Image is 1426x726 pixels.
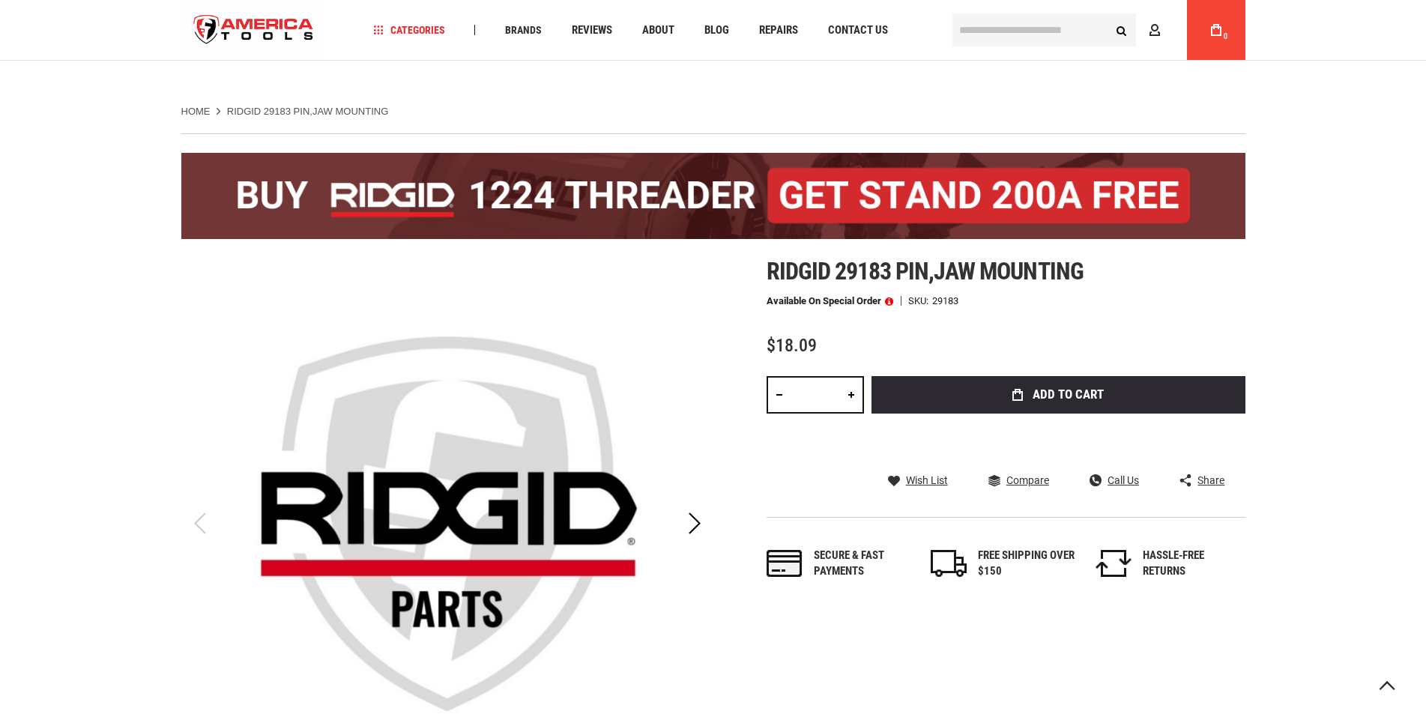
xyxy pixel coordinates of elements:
span: 0 [1224,32,1228,40]
span: Wish List [906,475,948,485]
button: Add to Cart [871,376,1245,414]
span: Reviews [572,25,612,36]
span: Brands [505,25,542,35]
span: Repairs [759,25,798,36]
img: payments [767,550,803,577]
button: Search [1108,16,1136,44]
a: store logo [181,2,327,58]
span: Contact Us [828,25,888,36]
span: $18.09 [767,335,817,356]
iframe: Secure express checkout frame [868,418,1248,462]
span: Ridgid 29183 pin,jaw mounting [767,257,1084,285]
strong: SKU [908,296,932,306]
span: Blog [704,25,729,36]
img: shipping [931,550,967,577]
span: Categories [373,25,445,35]
span: Add to Cart [1033,388,1104,401]
img: America Tools [181,2,327,58]
a: Categories [366,20,452,40]
a: Brands [498,20,549,40]
span: Call Us [1108,475,1139,485]
div: FREE SHIPPING OVER $150 [978,548,1075,580]
div: 29183 [932,296,958,306]
a: Wish List [888,474,948,487]
span: About [642,25,674,36]
strong: RIDGID 29183 PIN,JAW MOUNTING [227,106,389,117]
p: Available on Special Order [767,296,893,306]
div: Secure & fast payments [814,548,911,580]
img: BOGO: Buy the RIDGID® 1224 Threader (26092), get the 92467 200A Stand FREE! [181,153,1245,239]
span: Compare [1006,475,1049,485]
div: HASSLE-FREE RETURNS [1143,548,1240,580]
a: Blog [698,20,736,40]
a: Call Us [1090,474,1139,487]
a: Reviews [565,20,619,40]
a: Home [181,105,211,118]
span: Share [1197,475,1224,485]
a: Compare [988,474,1049,487]
img: returns [1096,550,1132,577]
a: About [635,20,681,40]
a: Contact Us [821,20,895,40]
a: Repairs [752,20,805,40]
